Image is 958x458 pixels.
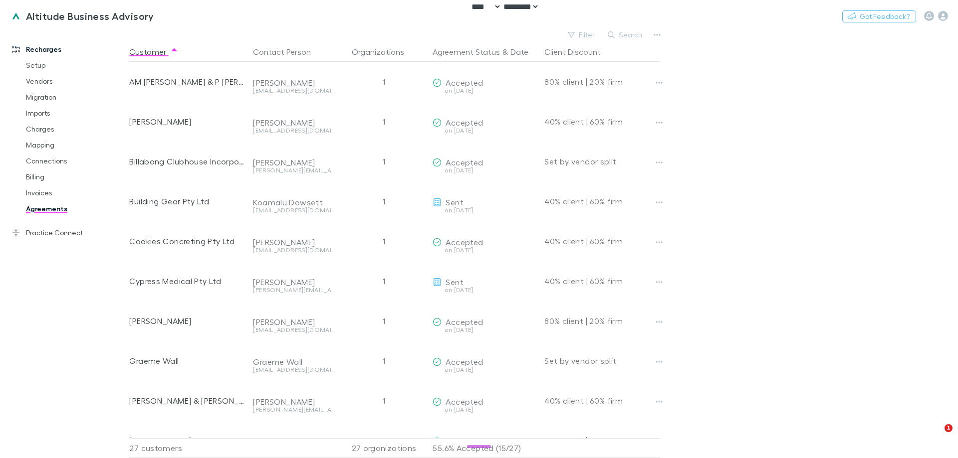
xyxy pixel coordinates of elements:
[339,102,429,142] div: 1
[16,137,135,153] a: Mapping
[433,367,536,373] div: on [DATE]
[339,341,429,381] div: 1
[253,157,335,167] div: [PERSON_NAME]
[10,10,22,22] img: Altitude Business Advisory's Logo
[339,142,429,181] div: 1
[446,78,483,87] span: Accepted
[253,407,335,413] div: [PERSON_NAME][EMAIL_ADDRESS][DOMAIN_NAME]
[510,42,528,62] button: Date
[129,381,245,421] div: [PERSON_NAME] & [PERSON_NAME]
[339,381,429,421] div: 1
[433,128,536,134] div: on [DATE]
[446,397,483,406] span: Accepted
[339,301,429,341] div: 1
[253,397,335,407] div: [PERSON_NAME]
[339,62,429,102] div: 1
[253,247,335,253] div: [EMAIL_ADDRESS][DOMAIN_NAME]
[924,424,948,448] iframe: Intercom live chat
[563,29,601,41] button: Filter
[433,327,536,333] div: on [DATE]
[129,221,245,261] div: Cookies Concreting Pty Ltd
[253,118,335,128] div: [PERSON_NAME]
[129,301,245,341] div: [PERSON_NAME]
[253,197,335,207] div: Koamalu Dowsett
[16,153,135,169] a: Connections
[253,237,335,247] div: [PERSON_NAME]
[129,261,245,301] div: Cypress Medical Pty Ltd
[544,102,660,142] div: 40% client | 60% firm
[253,78,335,88] div: [PERSON_NAME]
[352,42,416,62] button: Organizations
[253,88,335,94] div: [EMAIL_ADDRESS][DOMAIN_NAME]
[16,185,135,201] a: Invoices
[544,261,660,301] div: 40% client | 60% firm
[433,407,536,413] div: on [DATE]
[129,438,249,458] div: 27 customers
[339,261,429,301] div: 1
[253,207,335,213] div: [EMAIL_ADDRESS][DOMAIN_NAME]
[544,221,660,261] div: 40% client | 60% firm
[339,438,429,458] div: 27 organizations
[945,424,953,432] span: 1
[446,118,483,127] span: Accepted
[26,10,154,22] h3: Altitude Business Advisory
[446,277,463,287] span: Sent
[253,277,335,287] div: [PERSON_NAME]
[129,181,245,221] div: Building Gear Pty Ltd
[446,237,483,247] span: Accepted
[253,367,335,373] div: [EMAIL_ADDRESS][DOMAIN_NAME]
[16,57,135,73] a: Setup
[446,357,483,366] span: Accepted
[16,89,135,105] a: Migration
[433,42,500,62] button: Agreement Status
[544,181,660,221] div: 40% client | 60% firm
[253,42,323,62] button: Contact Person
[603,29,648,41] button: Search
[544,381,660,421] div: 40% client | 60% firm
[16,169,135,185] a: Billing
[544,42,613,62] button: Client Discount
[339,181,429,221] div: 1
[16,73,135,89] a: Vendors
[253,317,335,327] div: [PERSON_NAME]
[433,88,536,94] div: on [DATE]
[544,62,660,102] div: 80% client | 20% firm
[446,317,483,326] span: Accepted
[446,157,483,167] span: Accepted
[16,121,135,137] a: Charges
[339,221,429,261] div: 1
[544,341,660,381] div: Set by vendor split
[129,62,245,102] div: AM [PERSON_NAME] & P [PERSON_NAME]
[253,128,335,134] div: [EMAIL_ADDRESS][DOMAIN_NAME]
[842,10,916,22] button: Got Feedback?
[129,341,245,381] div: Graeme Wall
[253,357,335,367] div: Graeme Wall
[433,42,536,62] div: &
[253,437,335,447] div: [PERSON_NAME]
[16,105,135,121] a: Imports
[433,247,536,253] div: on [DATE]
[253,167,335,173] div: [PERSON_NAME][EMAIL_ADDRESS][PERSON_NAME][DOMAIN_NAME]
[544,142,660,181] div: Set by vendor split
[129,42,178,62] button: Customer
[433,167,536,173] div: on [DATE]
[4,4,160,28] a: Altitude Business Advisory
[253,287,335,293] div: [PERSON_NAME][EMAIL_ADDRESS][DOMAIN_NAME]
[253,327,335,333] div: [EMAIL_ADDRESS][DOMAIN_NAME]
[2,225,135,241] a: Practice Connect
[433,207,536,213] div: on [DATE]
[433,287,536,293] div: on [DATE]
[16,201,135,217] a: Agreements
[2,41,135,57] a: Recharges
[129,102,245,142] div: [PERSON_NAME]
[433,439,536,458] p: 55.6% Accepted (15/27)
[446,437,483,446] span: Accepted
[446,197,463,207] span: Sent
[129,142,245,181] div: Billabong Clubhouse Incorporated
[544,301,660,341] div: 80% client | 20% firm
